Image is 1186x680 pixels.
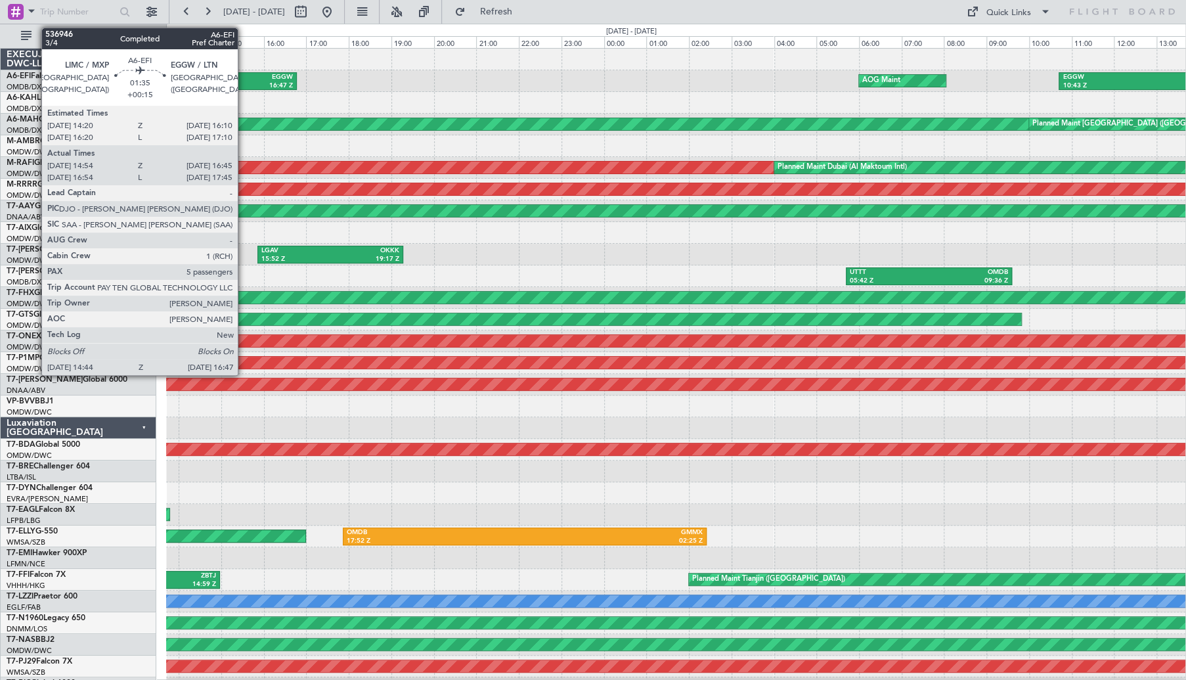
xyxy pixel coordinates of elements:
a: T7-P1MPG-650ER [7,354,72,362]
button: Refresh [449,1,527,22]
a: A6-MAHGlobal 7500 [7,116,83,124]
span: A6-KAH [7,94,37,102]
div: 15:00 [221,36,264,48]
a: OMDB/DXB [7,277,46,287]
a: VHHH/HKG [7,581,45,591]
div: 19:17 Z [330,255,399,264]
div: Planned Maint Dubai (Al Maktoum Intl) [778,158,907,177]
div: 10:00 [1029,36,1072,48]
a: OMDW/DWC [7,451,52,461]
span: T7-[PERSON_NAME] [7,267,83,275]
button: Quick Links [960,1,1057,22]
div: 16:00 [264,36,307,48]
div: 17:52 Z [347,537,525,546]
span: T7-EAGL [7,506,39,514]
a: A6-EFIFalcon 7X [7,72,67,80]
span: [DATE] - [DATE] [223,6,285,18]
div: 01:00 [646,36,689,48]
a: DNAA/ABV [7,386,45,396]
div: 03:00 [732,36,774,48]
span: Refresh [468,7,523,16]
div: 02:25 Z [525,537,703,546]
span: T7-BDA [7,441,35,449]
div: 17:00 [306,36,349,48]
a: OMDW/DWC [7,147,52,157]
a: OMDB/DXB [7,125,46,135]
a: T7-LZZIPraetor 600 [7,593,77,601]
div: 21:00 [476,36,519,48]
div: 02:00 [689,36,732,48]
div: 05:42 Z [850,277,929,286]
div: AOG Maint [862,71,900,91]
div: Quick Links [986,7,1031,20]
span: T7-[PERSON_NAME] [7,246,83,254]
a: T7-AAYGlobal 7500 [7,202,79,210]
a: T7-[PERSON_NAME]Global 6000 [7,267,127,275]
div: 06:00 [859,36,902,48]
a: OMDW/DWC [7,256,52,265]
a: T7-ONEXFalcon 8X [7,332,77,340]
div: 09:00 [986,36,1029,48]
a: OMDB/DXB [7,104,46,114]
a: OMDB/DXB [7,82,46,92]
div: OKKK [330,246,399,256]
div: 14:59 Z [162,580,217,589]
span: T7-ELLY [7,528,35,535]
a: T7-DYNChallenger 604 [7,484,93,492]
div: [DATE] - [DATE] [606,26,657,37]
span: T7-FFI [7,571,30,579]
a: WMSA/SZB [7,668,45,677]
div: EGGW [253,73,293,82]
span: A6-MAH [7,116,39,124]
a: OMDW/DWC [7,169,52,179]
a: T7-[PERSON_NAME]Global 7500 [7,246,127,254]
span: T7-EMI [7,549,32,557]
span: A6-EFI [7,72,31,80]
div: Planned Maint Tianjin ([GEOGRAPHIC_DATA]) [692,570,845,589]
a: T7-BREChallenger 604 [7,463,90,470]
a: DNMM/LOS [7,624,47,634]
a: EGLF/FAB [7,602,41,612]
a: LFPB/LBG [7,516,41,526]
a: T7-FHXGlobal 5000 [7,289,79,297]
span: T7-LZZI [7,593,33,601]
div: 04:00 [774,36,817,48]
a: A6-KAHLineage 1000 [7,94,87,102]
button: All Aircraft [14,26,143,47]
span: T7-AIX [7,224,32,232]
div: 00:00 [604,36,647,48]
span: T7-NAS [7,636,35,644]
a: OMDW/DWC [7,299,52,309]
span: T7-DYN [7,484,36,492]
span: T7-P1MP [7,354,39,362]
span: All Aircraft [34,32,139,41]
div: 08:00 [944,36,986,48]
div: GMMX [525,528,703,537]
a: T7-BDAGlobal 5000 [7,441,80,449]
div: 20:00 [434,36,477,48]
div: 05:00 [816,36,859,48]
div: [DATE] - [DATE] [169,26,219,37]
a: T7-NASBBJ2 [7,636,55,644]
a: T7-AIXGlobal 5000 [7,224,76,232]
span: VP-BVV [7,397,35,405]
a: T7-PJ29Falcon 7X [7,658,72,666]
input: Trip Number [40,2,116,22]
a: LTBA/ISL [7,472,36,482]
div: OMDB [929,268,1007,277]
div: 07:00 [902,36,944,48]
div: 09:36 Z [929,277,1007,286]
div: 15:52 Z [261,255,330,264]
span: T7-FHX [7,289,34,297]
div: 14:44 Z [213,81,253,91]
a: EVRA/[PERSON_NAME] [7,494,88,504]
div: 11:00 [1072,36,1114,48]
span: T7-ONEX [7,332,41,340]
a: T7-EAGLFalcon 8X [7,506,75,514]
a: OMDW/DWC [7,342,52,352]
a: T7-[PERSON_NAME]Global 6000 [7,376,127,384]
div: OMDB [347,528,525,537]
a: OMDW/DWC [7,321,52,330]
span: T7-N1960 [7,614,43,622]
div: UTTT [850,268,929,277]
